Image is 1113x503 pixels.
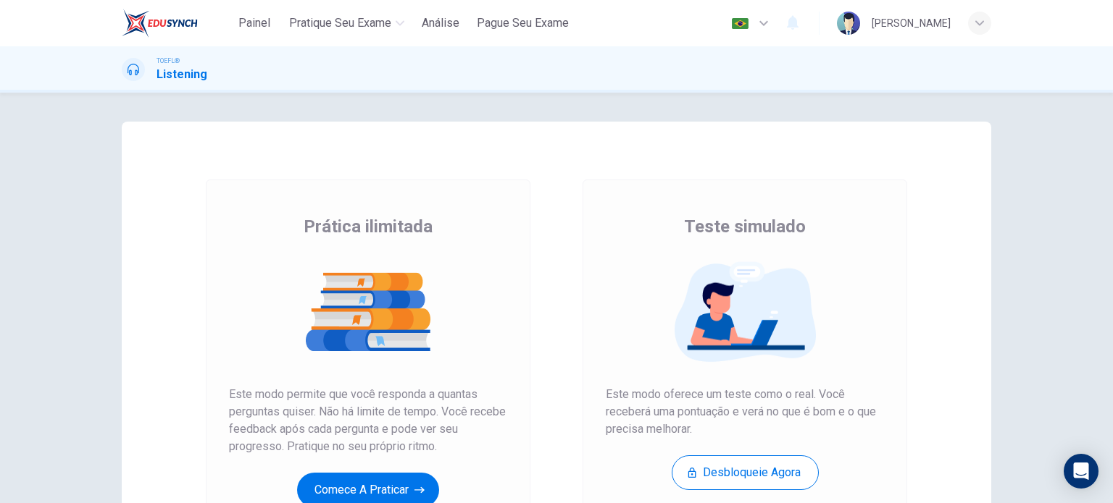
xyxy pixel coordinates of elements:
span: Este modo oferece um teste como o real. Você receberá uma pontuação e verá no que é bom e o que p... [606,386,884,438]
button: Pague Seu Exame [471,10,575,36]
span: Pague Seu Exame [477,14,569,32]
button: Painel [231,10,278,36]
a: EduSynch logo [122,9,231,38]
div: Open Intercom Messenger [1064,454,1099,489]
img: pt [731,18,749,29]
span: Teste simulado [684,215,806,238]
img: EduSynch logo [122,9,198,38]
span: Pratique seu exame [289,14,391,32]
button: Pratique seu exame [283,10,410,36]
img: Profile picture [837,12,860,35]
button: Análise [416,10,465,36]
span: Análise [422,14,459,32]
div: [PERSON_NAME] [872,14,951,32]
span: Este modo permite que você responda a quantas perguntas quiser. Não há limite de tempo. Você rece... [229,386,507,455]
span: Painel [238,14,270,32]
span: Prática ilimitada [304,215,433,238]
span: TOEFL® [157,56,180,66]
button: Desbloqueie agora [672,455,819,490]
h1: Listening [157,66,207,83]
